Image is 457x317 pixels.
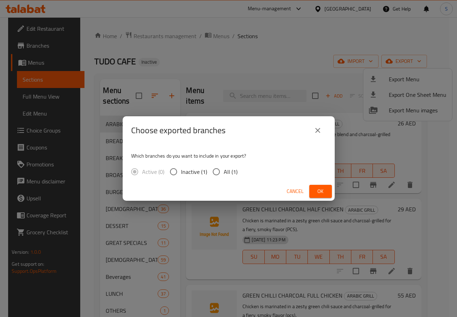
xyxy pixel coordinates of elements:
[131,152,326,159] p: Which branches do you want to include in your export?
[309,122,326,139] button: close
[142,168,164,176] span: Active (0)
[287,187,304,196] span: Cancel
[315,187,326,196] span: Ok
[181,168,207,176] span: Inactive (1)
[309,185,332,198] button: Ok
[131,125,225,136] h2: Choose exported branches
[284,185,306,198] button: Cancel
[224,168,238,176] span: All (1)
